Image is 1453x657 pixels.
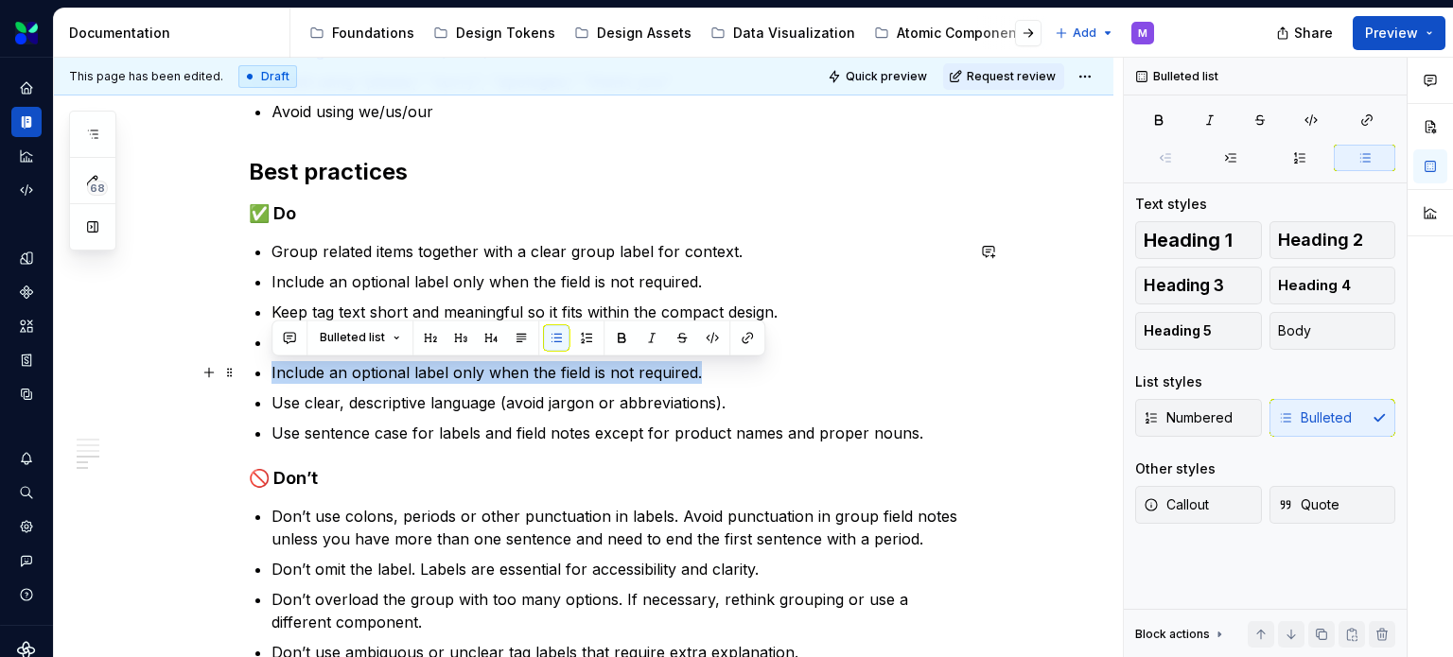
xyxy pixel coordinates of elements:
[69,24,282,43] div: Documentation
[11,311,42,341] a: Assets
[271,361,964,384] p: Include an optional label only when the field is not required.
[822,63,936,90] button: Quick preview
[11,175,42,205] a: Code automation
[1135,312,1262,350] button: Heading 5
[271,588,964,633] p: Don’t overload the group with too many options. If necessary, rethink grouping or use a different...
[271,391,964,414] p: Use clear, descriptive language (avoid jargon or abbreviations).
[271,270,964,293] p: Include an optional label only when the field is not required.
[249,203,296,223] strong: ✅ Do
[1365,24,1418,43] span: Preview
[733,24,855,43] div: Data Visualization
[271,558,964,580] p: Don’t omit the label. Labels are essential for accessibility and clarity.
[87,181,108,196] span: 68
[1135,195,1207,214] div: Text styles
[1269,312,1396,350] button: Body
[1135,621,1227,648] div: Block actions
[1278,276,1351,295] span: Heading 4
[897,24,1029,43] div: Atomic Components
[1278,231,1363,250] span: Heading 2
[69,69,223,84] span: This page has been edited.
[271,422,964,444] p: Use sentence case for labels and field notes except for product names and proper nouns.
[1144,231,1233,250] span: Heading 1
[1135,372,1202,391] div: List styles
[302,18,422,48] a: Foundations
[271,505,964,550] p: Don’t use colons, periods or other punctuation in labels. Avoid punctuation in group field notes ...
[846,69,927,84] span: Quick preview
[1135,399,1262,437] button: Numbered
[567,18,699,48] a: Design Assets
[11,443,42,474] button: Notifications
[1278,321,1311,340] span: Body
[302,14,1045,52] div: Page tree
[1144,321,1212,340] span: Heading 5
[456,24,555,43] div: Design Tokens
[11,511,42,542] a: Settings
[1353,16,1445,50] button: Preview
[1294,24,1333,43] span: Share
[1135,486,1262,524] button: Callout
[271,331,964,354] p: Keep the label short and clear. Three words or less is best.
[1138,26,1147,41] div: M
[238,65,297,88] div: Draft
[11,243,42,273] a: Design tokens
[1144,495,1209,514] span: Callout
[271,240,964,263] p: Group related items together with a clear group label for context.
[1073,26,1096,41] span: Add
[11,107,42,137] a: Documentation
[11,379,42,409] a: Data sources
[1269,267,1396,304] button: Heading 4
[11,477,42,508] button: Search ⌘K
[11,277,42,307] a: Components
[1269,221,1396,259] button: Heading 2
[1135,459,1216,478] div: Other styles
[1135,627,1210,642] div: Block actions
[249,468,318,488] strong: 🚫 Don’t
[1135,221,1262,259] button: Heading 1
[271,301,964,323] p: Keep tag text short and meaningful so it fits within the compact design.
[867,18,1037,48] a: Atomic Components
[11,73,42,103] a: Home
[967,69,1056,84] span: Request review
[1135,267,1262,304] button: Heading 3
[1278,495,1339,514] span: Quote
[11,545,42,576] button: Contact support
[332,24,414,43] div: Foundations
[249,157,964,187] h2: Best practices
[11,141,42,171] a: Analytics
[11,345,42,375] a: Storybook stories
[15,22,38,44] img: 6e787e26-f4c0-4230-8924-624fe4a2d214.png
[271,100,964,123] p: Avoid using we/us/our
[1049,20,1120,46] button: Add
[943,63,1064,90] button: Request review
[1267,16,1345,50] button: Share
[426,18,563,48] a: Design Tokens
[703,18,863,48] a: Data Visualization
[597,24,691,43] div: Design Assets
[1269,486,1396,524] button: Quote
[1144,276,1224,295] span: Heading 3
[1144,408,1233,427] span: Numbered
